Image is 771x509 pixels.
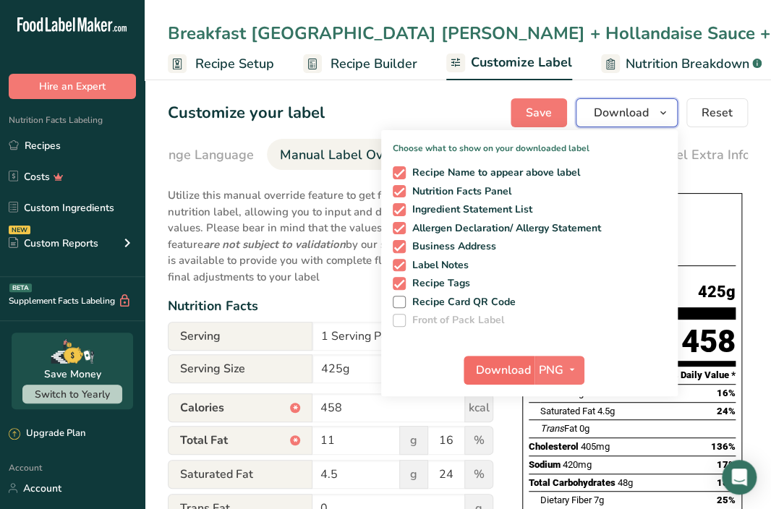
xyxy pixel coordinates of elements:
[717,495,736,505] span: 25%
[203,237,346,252] b: are not subject to validation
[381,130,678,155] p: Choose what to show on your downloaded label
[168,296,493,316] div: Nutrition Facts
[581,441,610,452] span: 405mg
[540,406,595,416] span: Saturated Fat
[9,226,30,234] div: NEW
[406,259,469,272] span: Label Notes
[168,179,493,285] p: Utilize this manual override feature to get full control over the nutrition label, allowing you t...
[618,477,633,488] span: 48g
[626,54,749,74] span: Nutrition Breakdown
[35,388,110,401] span: Switch to Yearly
[464,460,493,489] span: %
[529,459,561,470] span: Sodium
[44,367,101,382] div: Save Money
[576,98,678,127] button: Download
[399,426,428,455] span: g
[406,166,581,179] span: Recipe Name to appear above label
[9,427,85,441] div: Upgrade Plan
[195,54,274,74] span: Recipe Setup
[464,426,493,455] span: %
[168,460,312,489] span: Saturated Fat
[529,477,615,488] span: Total Carbohydrates
[471,53,572,72] span: Customize Label
[511,98,567,127] button: Save
[654,145,750,165] div: Label Extra Info
[717,477,736,488] span: 18%
[539,362,563,379] span: PNG
[529,441,579,452] span: Cholesterol
[331,54,417,74] span: Recipe Builder
[168,393,312,422] span: Calories
[168,354,312,383] span: Serving Size
[406,296,516,309] span: Recipe Card QR Code
[145,145,254,165] div: Change Language
[406,240,497,253] span: Business Address
[168,48,274,80] a: Recipe Setup
[406,314,505,327] span: Front of Pack Label
[594,104,649,121] span: Download
[399,460,428,489] span: g
[464,356,534,385] button: Download
[579,423,589,434] span: 0g
[526,104,552,121] span: Save
[22,385,122,403] button: Switch to Yearly
[406,203,533,216] span: Ingredient Statement List
[594,495,604,505] span: 7g
[476,362,531,379] span: Download
[681,322,736,361] div: 458
[702,104,733,121] span: Reset
[698,283,736,301] span: 425g
[563,459,592,470] span: 420mg
[9,283,32,292] div: BETA
[168,322,312,351] span: Serving
[601,48,762,80] a: Nutrition Breakdown
[711,441,736,452] span: 136%
[717,459,736,470] span: 17%
[9,236,98,251] div: Custom Reports
[722,460,757,495] div: Open Intercom Messenger
[686,98,748,127] button: Reset
[540,423,577,434] span: Fat
[406,222,602,235] span: Allergen Declaration/ Allergy Statement
[280,145,418,165] div: Manual Label Override
[406,277,471,290] span: Recipe Tags
[168,426,312,455] span: Total Fat
[168,101,325,125] h1: Customize your label
[9,74,136,99] button: Hire an Expert
[446,46,572,81] a: Customize Label
[464,393,493,422] span: kcal
[717,406,736,416] span: 24%
[597,406,615,416] span: 4.5g
[717,388,736,398] span: 16%
[540,495,592,505] span: Dietary Fiber
[406,185,512,198] span: Nutrition Facts Panel
[303,48,417,80] a: Recipe Builder
[540,423,564,434] i: Trans
[534,356,584,385] button: PNG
